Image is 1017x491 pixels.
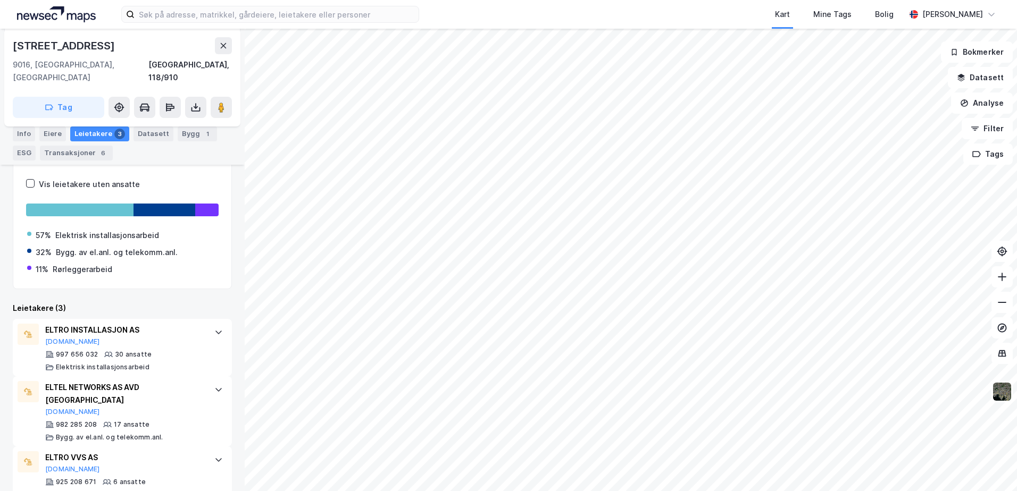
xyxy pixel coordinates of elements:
[13,126,35,141] div: Info
[922,8,983,21] div: [PERSON_NAME]
[114,129,125,139] div: 3
[875,8,894,21] div: Bolig
[56,363,149,371] div: Elektrisk installasjonsarbeid
[813,8,852,21] div: Mine Tags
[775,8,790,21] div: Kart
[56,350,98,359] div: 997 656 032
[962,118,1013,139] button: Filter
[45,324,204,336] div: ELTRO INSTALLASJON AS
[36,246,52,259] div: 32%
[135,6,419,22] input: Søk på adresse, matrikkel, gårdeiere, leietakere eller personer
[114,420,149,429] div: 17 ansatte
[941,41,1013,63] button: Bokmerker
[56,478,96,486] div: 925 208 671
[13,97,104,118] button: Tag
[56,420,97,429] div: 982 285 208
[53,263,112,276] div: Rørleggerarbeid
[98,148,109,158] div: 6
[13,146,36,160] div: ESG
[70,126,129,141] div: Leietakere
[202,129,213,139] div: 1
[45,465,100,473] button: [DOMAIN_NAME]
[13,302,232,315] div: Leietakere (3)
[36,229,51,242] div: 57%
[964,440,1017,491] iframe: Chat Widget
[963,143,1013,165] button: Tags
[134,126,173,141] div: Datasett
[115,350,152,359] div: 30 ansatte
[13,37,117,54] div: [STREET_ADDRESS]
[36,263,48,276] div: 11%
[178,126,217,141] div: Bygg
[148,58,232,84] div: [GEOGRAPHIC_DATA], 118/910
[39,126,66,141] div: Eiere
[113,478,146,486] div: 6 ansatte
[13,58,148,84] div: 9016, [GEOGRAPHIC_DATA], [GEOGRAPHIC_DATA]
[951,92,1013,114] button: Analyse
[948,67,1013,88] button: Datasett
[45,337,100,346] button: [DOMAIN_NAME]
[45,451,204,464] div: ELTRO VVS AS
[45,381,204,407] div: ELTEL NETWORKS AS AVD [GEOGRAPHIC_DATA]
[992,382,1012,402] img: 9k=
[56,433,163,442] div: Bygg. av el.anl. og telekomm.anl.
[56,246,178,259] div: Bygg. av el.anl. og telekomm.anl.
[39,178,140,191] div: Vis leietakere uten ansatte
[40,146,113,160] div: Transaksjoner
[55,229,159,242] div: Elektrisk installasjonsarbeid
[45,408,100,416] button: [DOMAIN_NAME]
[17,6,96,22] img: logo.a4113a55bc3d86da70a041830d287a7e.svg
[964,440,1017,491] div: Kontrollprogram for chat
